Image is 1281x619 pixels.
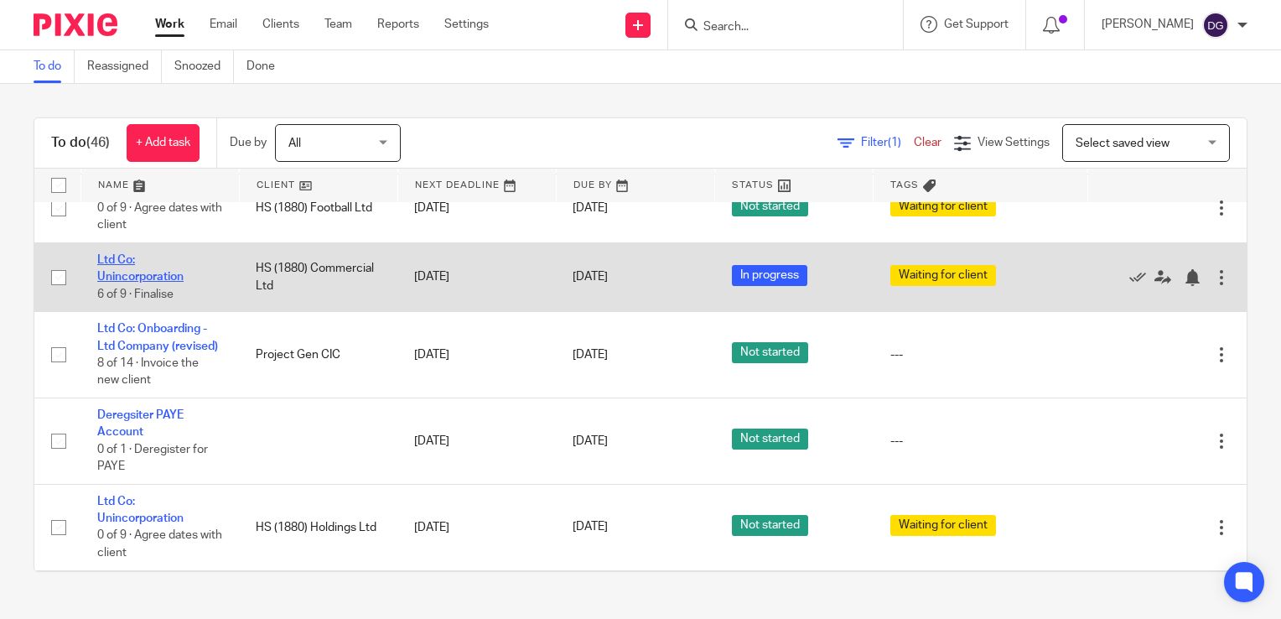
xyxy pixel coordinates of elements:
span: Filter [861,137,914,148]
a: + Add task [127,124,200,162]
a: Ltd Co: Onboarding - Ltd Company (revised) [97,323,218,351]
a: Clients [262,16,299,33]
td: [DATE] [397,174,556,242]
span: 6 of 9 · Finalise [97,289,174,300]
a: To do [34,50,75,83]
span: Tags [890,180,919,190]
td: [DATE] [397,398,556,485]
img: Pixie [34,13,117,36]
a: Deregsiter PAYE Account [97,409,184,438]
span: Not started [732,195,808,216]
span: Not started [732,342,808,363]
span: Not started [732,429,808,450]
a: Reassigned [87,50,162,83]
span: View Settings [978,137,1050,148]
img: svg%3E [1202,12,1229,39]
td: [DATE] [397,312,556,398]
span: 0 of 9 · Agree dates with client [97,202,222,231]
span: [DATE] [573,349,608,361]
a: Team [324,16,352,33]
td: [DATE] [397,484,556,570]
span: (46) [86,136,110,149]
span: Select saved view [1076,138,1169,149]
td: HS (1880) Holdings Ltd [239,484,397,570]
span: 0 of 1 · Deregister for PAYE [97,444,208,473]
span: [DATE] [573,435,608,447]
span: 0 of 9 · Agree dates with client [97,530,222,559]
p: [PERSON_NAME] [1102,16,1194,33]
a: Reports [377,16,419,33]
span: Waiting for client [890,265,996,286]
span: [DATE] [573,522,608,533]
span: [DATE] [573,272,608,283]
a: Settings [444,16,489,33]
a: Done [246,50,288,83]
a: Mark as done [1129,268,1154,285]
span: (1) [888,137,901,148]
a: Work [155,16,184,33]
a: Ltd Co: Unincorporation [97,496,184,524]
div: --- [890,433,1071,450]
span: [DATE] [573,202,608,214]
input: Search [702,20,853,35]
a: Ltd Co: Unincorporation [97,254,184,283]
td: Project Gen CIC [239,312,397,398]
td: [DATE] [397,243,556,312]
span: 8 of 14 · Invoice the new client [97,357,199,387]
div: --- [890,346,1071,363]
span: In progress [732,265,807,286]
a: Email [210,16,237,33]
a: Clear [914,137,941,148]
a: Snoozed [174,50,234,83]
span: Not started [732,515,808,536]
td: HS (1880) Football Ltd [239,174,397,242]
h1: To do [51,134,110,152]
span: Get Support [944,18,1009,30]
td: HS (1880) Commercial Ltd [239,243,397,312]
span: Waiting for client [890,195,996,216]
p: Due by [230,134,267,151]
span: All [288,138,301,149]
span: Waiting for client [890,515,996,536]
